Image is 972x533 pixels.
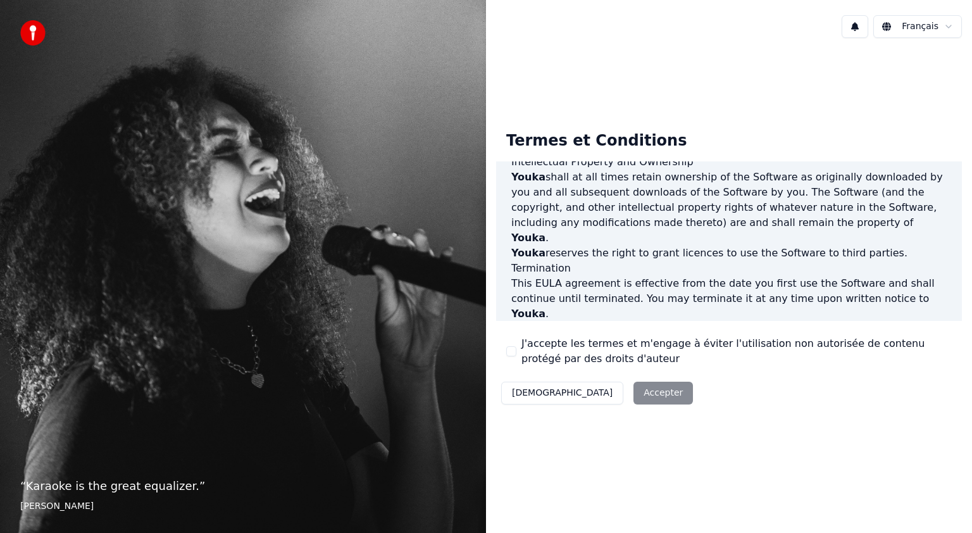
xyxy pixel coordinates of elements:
[511,171,545,183] span: Youka
[511,246,947,261] p: reserves the right to grant licences to use the Software to third parties.
[511,247,545,259] span: Youka
[521,336,952,367] label: J'accepte les termes et m'engage à éviter l'utilisation non autorisée de contenu protégé par des ...
[511,154,947,170] h3: Intellectual Property and Ownership
[496,121,697,161] div: Termes et Conditions
[511,232,545,244] span: Youka
[501,382,623,404] button: [DEMOGRAPHIC_DATA]
[511,308,545,320] span: Youka
[20,500,466,513] footer: [PERSON_NAME]
[20,477,466,495] p: “ Karaoke is the great equalizer. ”
[20,20,46,46] img: youka
[511,261,947,276] h3: Termination
[511,276,947,322] p: This EULA agreement is effective from the date you first use the Software and shall continue unti...
[511,170,947,246] p: shall at all times retain ownership of the Software as originally downloaded by you and all subse...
